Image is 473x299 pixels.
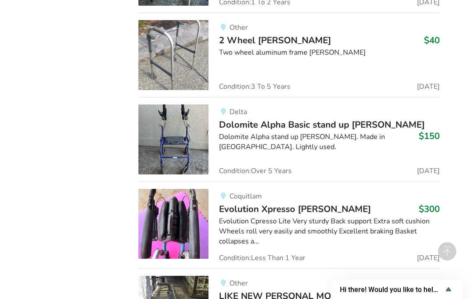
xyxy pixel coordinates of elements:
span: Evolution Xpresso [PERSON_NAME] [219,203,371,215]
div: Evolution Cpresso Lite Very sturdy Back support Extra soft cushion Wheels roll very easily and sm... [219,216,439,247]
h3: $150 [419,130,440,142]
div: Two wheel aluminum frame [PERSON_NAME] [219,48,439,58]
span: Dolomite Alpha Basic stand up [PERSON_NAME] [219,118,425,131]
span: Condition: Less Than 1 Year [219,254,305,261]
a: mobility-evolution xpresso lite walkerCoquitlamEvolution Xpresso [PERSON_NAME]$300Evolution Cpres... [138,181,439,268]
span: [DATE] [417,167,440,174]
img: mobility-2 wheel walker [138,20,208,90]
img: mobility-dolomite alpha basic stand up walker [138,104,208,174]
span: Other [229,23,248,32]
button: Show survey - Hi there! Would you like to help us improve AssistList? [340,284,454,295]
span: Condition: 3 To 5 Years [219,83,290,90]
h3: $300 [419,203,440,215]
a: mobility-dolomite alpha basic stand up walkerDeltaDolomite Alpha Basic stand up [PERSON_NAME]$150... [138,97,439,181]
a: mobility-2 wheel walkerOther2 Wheel [PERSON_NAME]$40Two wheel aluminum frame [PERSON_NAME]Conditi... [138,13,439,97]
span: Hi there! Would you like to help us improve AssistList? [340,285,443,294]
span: Delta [229,107,247,117]
span: Other [229,278,248,288]
span: Condition: Over 5 Years [219,167,292,174]
div: Dolomite Alpha stand up [PERSON_NAME]. Made in [GEOGRAPHIC_DATA]. Lightly used. [219,132,439,152]
span: Coquitlam [229,191,262,201]
span: 2 Wheel [PERSON_NAME] [219,34,331,46]
span: [DATE] [417,254,440,261]
h3: $40 [424,35,440,46]
span: [DATE] [417,83,440,90]
img: mobility-evolution xpresso lite walker [138,189,208,259]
